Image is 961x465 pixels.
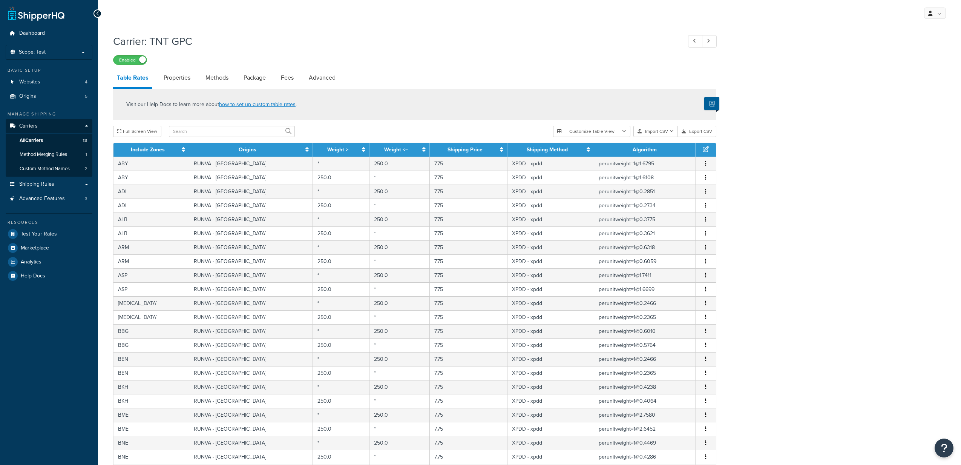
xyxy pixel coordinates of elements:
td: 7.75 [430,212,507,226]
td: 7.75 [430,199,507,212]
td: XPDD - xpdd [507,282,594,296]
td: 250.0 [369,185,430,199]
td: XPDD - xpdd [507,352,594,366]
td: 7.75 [430,296,507,310]
td: RUNVA - [GEOGRAPHIC_DATA] [189,240,313,254]
a: Marketplace [6,241,92,255]
td: perunitweight=1@0.2851 [594,185,696,199]
a: Test Your Rates [6,227,92,241]
td: RUNVA - [GEOGRAPHIC_DATA] [189,324,313,338]
td: 7.75 [430,394,507,408]
span: 3 [85,196,87,202]
a: Help Docs [6,269,92,283]
td: XPDD - xpdd [507,171,594,185]
div: Basic Setup [6,67,92,74]
td: 7.75 [430,254,507,268]
td: ALB [113,212,189,226]
td: XPDD - xpdd [507,310,594,324]
td: XPDD - xpdd [507,296,594,310]
a: Method Merging Rules1 [6,148,92,162]
td: RUNVA - [GEOGRAPHIC_DATA] [189,422,313,436]
td: BNE [113,436,189,450]
td: perunitweight=1@2.7580 [594,408,696,422]
td: perunitweight=1@1.7411 [594,268,696,282]
button: Open Resource Center [935,439,953,457]
td: XPDD - xpdd [507,436,594,450]
th: Algorithm [594,143,696,157]
td: BBG [113,338,189,352]
td: 7.75 [430,436,507,450]
a: Methods [202,69,232,87]
td: XPDD - xpdd [507,338,594,352]
span: Test Your Rates [21,231,57,237]
td: perunitweight=1@0.5764 [594,338,696,352]
div: Manage Shipping [6,111,92,117]
td: RUNVA - [GEOGRAPHIC_DATA] [189,310,313,324]
td: RUNVA - [GEOGRAPHIC_DATA] [189,450,313,464]
td: 7.75 [430,171,507,185]
span: Method Merging Rules [20,151,67,158]
td: 7.75 [430,338,507,352]
td: 7.75 [430,310,507,324]
a: Fees [277,69,297,87]
span: Advanced Features [19,196,65,202]
td: 250.0 [313,226,369,240]
td: RUNVA - [GEOGRAPHIC_DATA] [189,199,313,212]
a: Dashboard [6,26,92,40]
td: RUNVA - [GEOGRAPHIC_DATA] [189,408,313,422]
td: 250.0 [369,268,430,282]
li: Custom Method Names [6,162,92,176]
td: perunitweight=1@0.4064 [594,394,696,408]
a: Package [240,69,270,87]
td: BEN [113,366,189,380]
td: XPDD - xpdd [507,185,594,199]
td: [MEDICAL_DATA] [113,310,189,324]
td: RUNVA - [GEOGRAPHIC_DATA] [189,185,313,199]
a: Next Record [702,35,717,48]
td: RUNVA - [GEOGRAPHIC_DATA] [189,352,313,366]
li: Method Merging Rules [6,148,92,162]
td: 250.0 [313,254,369,268]
td: perunitweight=1@0.4469 [594,436,696,450]
td: ADL [113,185,189,199]
a: how to set up custom table rates [219,100,296,108]
td: 250.0 [369,212,430,226]
td: XPDD - xpdd [507,240,594,254]
a: Shipping Price [448,146,483,154]
td: RUNVA - [GEOGRAPHIC_DATA] [189,268,313,282]
button: Export CSV [678,126,716,137]
td: ALB [113,226,189,240]
td: XPDD - xpdd [507,450,594,464]
td: 7.75 [430,450,507,464]
td: ARM [113,240,189,254]
td: 7.75 [430,366,507,380]
a: Websites4 [6,75,92,89]
td: perunitweight=1@1.6108 [594,171,696,185]
td: 250.0 [313,422,369,436]
td: perunitweight=1@1.6699 [594,282,696,296]
td: 250.0 [313,366,369,380]
span: Marketplace [21,245,49,251]
td: ADL [113,199,189,212]
td: perunitweight=1@0.4238 [594,380,696,394]
td: 7.75 [430,380,507,394]
td: 7.75 [430,422,507,436]
td: perunitweight=1@0.2466 [594,352,696,366]
td: 250.0 [313,171,369,185]
td: XPDD - xpdd [507,422,594,436]
button: Show Help Docs [704,97,719,110]
p: Visit our Help Docs to learn more about . [126,100,297,109]
li: Carriers [6,119,92,177]
span: 13 [83,137,87,144]
span: Shipping Rules [19,181,54,188]
td: RUNVA - [GEOGRAPHIC_DATA] [189,380,313,394]
td: 7.75 [430,240,507,254]
a: Shipping Rules [6,177,92,191]
a: Weight > [327,146,348,154]
a: Advanced [305,69,339,87]
span: Carriers [19,123,38,129]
